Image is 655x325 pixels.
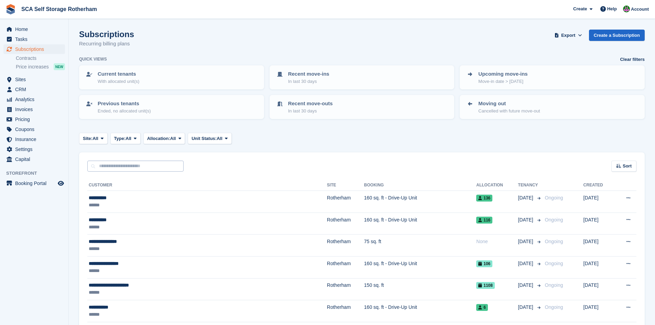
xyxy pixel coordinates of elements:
button: Export [553,30,583,41]
p: Ended, no allocated unit(s) [98,108,151,115]
a: Recent move-ins In last 30 days [270,66,454,89]
div: None [476,238,518,245]
a: Current tenants With allocated unit(s) [80,66,263,89]
a: Contracts [16,55,65,62]
span: Coupons [15,124,56,134]
p: In last 30 days [288,108,333,115]
h1: Subscriptions [79,30,134,39]
td: 160 sq. ft - Drive-Up Unit [364,300,476,322]
span: 136 [476,195,492,202]
p: Recurring billing plans [79,40,134,48]
span: Ongoing [545,304,563,310]
span: Ongoing [545,282,563,288]
a: menu [3,34,65,44]
h6: Quick views [79,56,107,62]
a: menu [3,144,65,154]
button: Unit Status: All [188,133,231,144]
span: Capital [15,154,56,164]
td: Rotherham [327,213,364,235]
td: Rotherham [327,191,364,213]
img: stora-icon-8386f47178a22dfd0bd8f6a31ec36ba5ce8667c1dd55bd0f319d3a0aa187defe.svg [6,4,16,14]
td: [DATE] [583,213,614,235]
img: Sarah Race [623,6,630,12]
td: 160 sq. ft - Drive-Up Unit [364,213,476,235]
td: Rotherham [327,235,364,257]
a: Recent move-outs In last 30 days [270,96,454,118]
button: Type: All [110,133,141,144]
a: menu [3,24,65,34]
span: Analytics [15,95,56,104]
p: Upcoming move-ins [478,70,527,78]
span: Storefront [6,170,68,177]
td: [DATE] [583,256,614,278]
a: menu [3,178,65,188]
td: Rotherham [327,300,364,322]
span: Settings [15,144,56,154]
td: [DATE] [583,235,614,257]
p: Move-in date > [DATE] [478,78,527,85]
span: 116 [476,217,492,224]
div: NEW [54,63,65,70]
span: Ongoing [545,239,563,244]
a: Create a Subscription [589,30,645,41]
span: Subscriptions [15,44,56,54]
span: [DATE] [518,194,535,202]
a: Moving out Cancelled with future move-out [460,96,644,118]
th: Allocation [476,180,518,191]
span: Sort [623,163,632,170]
a: menu [3,95,65,104]
span: 106 [476,260,492,267]
button: Allocation: All [143,133,185,144]
span: Pricing [15,115,56,124]
td: [DATE] [583,300,614,322]
span: Home [15,24,56,34]
th: Tenancy [518,180,542,191]
p: Current tenants [98,70,139,78]
td: [DATE] [583,191,614,213]
span: [DATE] [518,216,535,224]
a: menu [3,44,65,54]
span: Export [561,32,575,39]
button: Site: All [79,133,108,144]
span: Type: [114,135,126,142]
th: Site [327,180,364,191]
span: CRM [15,85,56,94]
td: 150 sq. ft [364,278,476,300]
span: Account [631,6,649,13]
td: Rotherham [327,256,364,278]
a: menu [3,124,65,134]
span: Ongoing [545,195,563,201]
span: Invoices [15,105,56,114]
a: Price increases NEW [16,63,65,71]
a: menu [3,85,65,94]
td: 160 sq. ft - Drive-Up Unit [364,191,476,213]
span: Create [573,6,587,12]
span: Price increases [16,64,49,70]
a: menu [3,105,65,114]
a: menu [3,115,65,124]
a: SCA Self Storage Rotherham [19,3,100,15]
a: Clear filters [620,56,645,63]
th: Customer [87,180,327,191]
p: Recent move-ins [288,70,329,78]
th: Created [583,180,614,191]
p: With allocated unit(s) [98,78,139,85]
a: Previous tenants Ended, no allocated unit(s) [80,96,263,118]
p: Cancelled with future move-out [478,108,540,115]
a: menu [3,75,65,84]
span: Allocation: [147,135,170,142]
span: [DATE] [518,260,535,267]
td: [DATE] [583,278,614,300]
span: Tasks [15,34,56,44]
td: 75 sq. ft [364,235,476,257]
td: Rotherham [327,278,364,300]
span: Ongoing [545,217,563,223]
span: Help [607,6,617,12]
span: [DATE] [518,282,535,289]
span: [DATE] [518,238,535,245]
th: Booking [364,180,476,191]
span: All [170,135,176,142]
span: 1108 [476,282,495,289]
a: menu [3,154,65,164]
span: Sites [15,75,56,84]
